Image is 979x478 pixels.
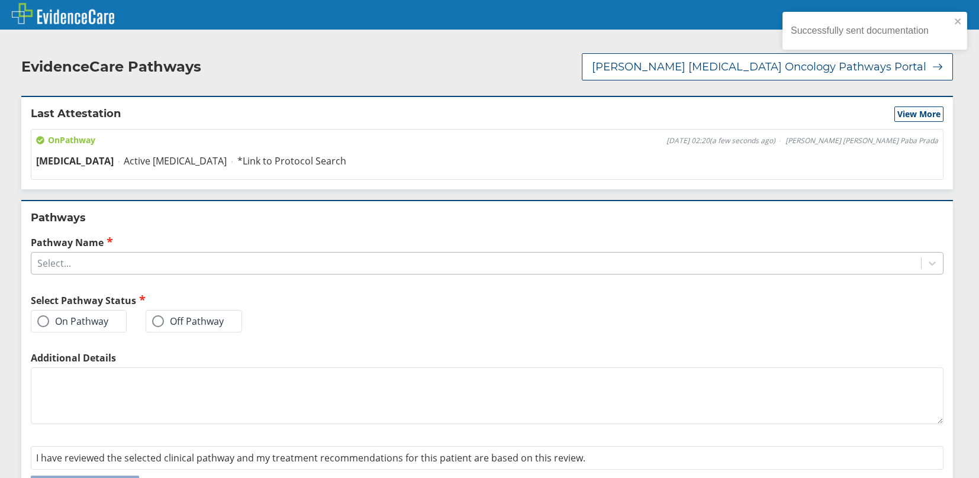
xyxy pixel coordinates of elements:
[37,257,71,270] div: Select...
[37,315,108,327] label: On Pathway
[897,108,941,120] span: View More
[582,53,953,80] button: [PERSON_NAME] [MEDICAL_DATA] Oncology Pathways Portal
[36,134,95,146] span: On Pathway
[894,106,943,122] button: View More
[31,293,482,307] h2: Select Pathway Status
[31,235,943,249] label: Pathway Name
[21,58,201,76] h2: EvidenceCare Pathways
[124,154,227,167] span: Active [MEDICAL_DATA]
[31,211,943,225] h2: Pathways
[592,60,926,74] span: [PERSON_NAME] [MEDICAL_DATA] Oncology Pathways Portal
[954,17,962,28] button: close
[31,351,943,364] label: Additional Details
[237,154,346,167] span: *Link to Protocol Search
[785,136,938,146] span: [PERSON_NAME] [PERSON_NAME] Paba Prada
[36,154,114,167] span: [MEDICAL_DATA]
[152,315,224,327] label: Off Pathway
[36,451,585,464] span: I have reviewed the selected clinical pathway and my treatment recommendations for this patient a...
[791,25,951,36] div: Successfully sent documentation
[12,3,114,24] img: EvidenceCare
[31,106,121,122] h2: Last Attestation
[666,136,775,146] span: [DATE] 02:20 ( a few seconds ago )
